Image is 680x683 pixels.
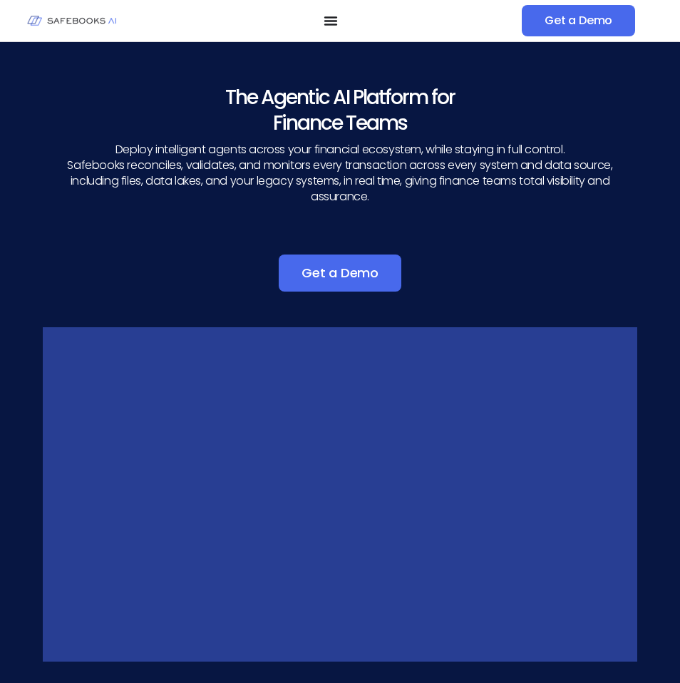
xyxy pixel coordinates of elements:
a: Get a Demo [522,5,635,36]
button: Menu Toggle [324,14,338,28]
h3: The Agentic AI Platform for Finance Teams [46,85,634,136]
nav: Menu [139,14,522,28]
p: Deploy intelligent agents across your financial ecosystem, while staying in full control. Safeboo... [46,142,634,205]
a: Get a Demo [279,255,401,292]
span: Get a Demo [302,266,378,280]
span: Get a Demo [545,14,612,28]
